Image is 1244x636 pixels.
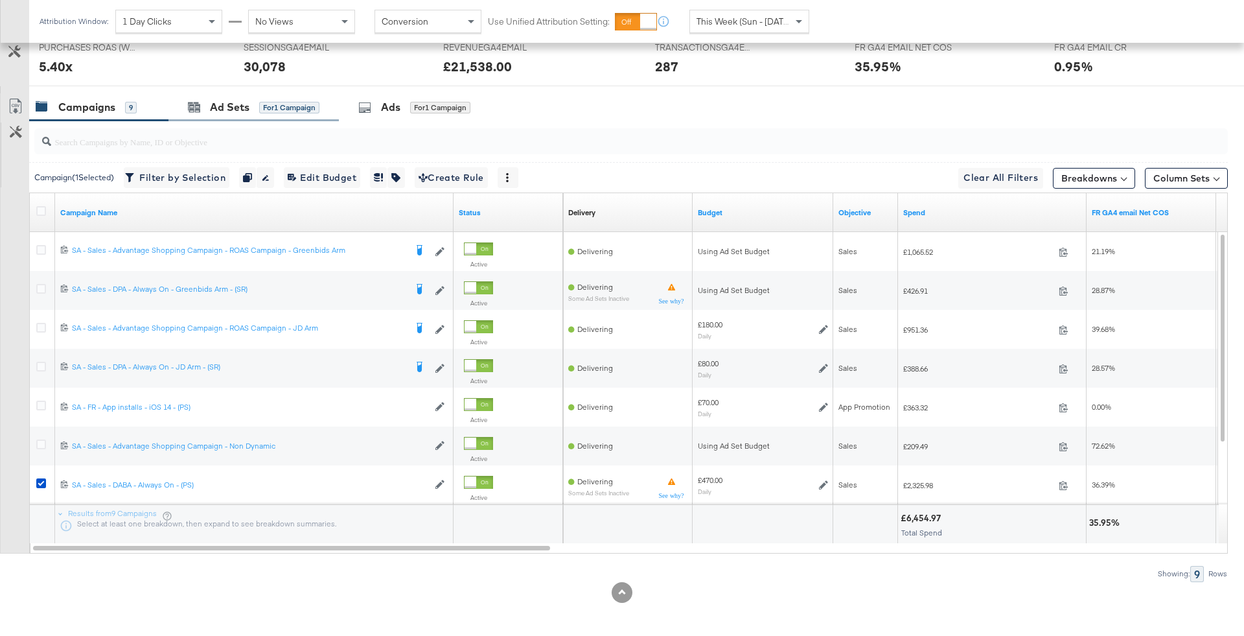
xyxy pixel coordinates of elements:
[698,475,722,486] div: £470.00
[58,100,115,115] div: Campaigns
[259,102,319,113] div: for 1 Campaign
[72,402,428,412] div: SA - FR - App installs - iOS 14 - (PS)
[1190,566,1204,582] div: 9
[838,246,857,256] span: Sales
[72,402,428,413] a: SA - FR - App installs - iOS 14 - (PS)
[1092,480,1115,489] span: 36.39%
[577,282,613,292] span: Delivering
[698,320,722,330] div: £180.00
[698,441,828,451] div: Using Ad Set Budget
[838,480,857,489] span: Sales
[698,410,711,418] sub: Daily
[128,170,225,186] span: Filter by Selection
[697,16,794,27] span: This Week (Sun - [DATE])
[72,245,406,258] a: SA - Sales - Advantage Shopping Campaign - ROAS Campaign - Greenbids Arm
[381,100,400,115] div: Ads
[1092,441,1115,451] span: 72.62%
[464,493,493,502] label: Active
[577,363,613,373] span: Delivering
[1157,569,1190,578] div: Showing:
[255,16,294,27] span: No Views
[419,170,484,186] span: Create Rule
[415,167,488,188] button: Create Rule
[1053,168,1135,189] button: Breakdowns
[855,57,901,76] div: 35.95%
[382,16,428,27] span: Conversion
[903,364,1054,373] span: £388.66
[901,512,945,524] div: £6,454.97
[1145,168,1228,189] button: Column Sets
[1208,569,1228,578] div: Rows
[210,100,249,115] div: Ad Sets
[410,102,470,113] div: for 1 Campaign
[655,57,678,76] div: 287
[288,170,356,186] span: Edit Budget
[72,362,406,375] a: SA - Sales - DPA - Always On - JD Arm - (SR)
[963,170,1038,186] span: Clear All Filters
[72,245,406,255] div: SA - Sales - Advantage Shopping Campaign - ROAS Campaign - Greenbids Arm
[464,377,493,385] label: Active
[903,480,1054,490] span: £2,325.98
[51,124,1118,149] input: Search Campaigns by Name, ID or Objective
[72,480,428,490] div: SA - Sales - DABA - Always On - (PS)
[838,207,893,218] a: Your campaign's objective.
[698,332,711,340] sub: Daily
[443,57,512,76] div: £21,538.00
[577,324,613,334] span: Delivering
[459,207,558,218] a: Shows the current state of your Ad Campaign.
[39,17,109,26] div: Attribution Window:
[838,285,857,295] span: Sales
[698,285,828,296] div: Using Ad Set Budget
[122,16,172,27] span: 1 Day Clicks
[1092,363,1115,373] span: 28.57%
[577,477,613,486] span: Delivering
[903,247,1054,257] span: £1,065.52
[72,441,428,451] div: SA - Sales - Advantage Shopping Campaign - Non Dynamic
[577,402,613,412] span: Delivering
[698,207,828,218] a: The maximum amount you're willing to spend on your ads, on average each day or over the lifetime ...
[244,41,341,54] span: SESSIONSGA4EMAIL
[903,207,1081,218] a: The total amount spent to date.
[124,167,229,188] button: Filter by Selection
[39,57,73,76] div: 5.40x
[655,41,752,54] span: TRANSACTIONSGA4EMAIL
[72,284,406,297] a: SA - Sales - DPA - Always On - Greenbids Arm - (SR)
[698,488,711,495] sub: Daily
[34,172,114,183] div: Campaign ( 1 Selected)
[568,295,629,302] sub: Some Ad Sets Inactive
[72,323,406,336] a: SA - Sales - Advantage Shopping Campaign - ROAS Campaign - JD Arm
[1054,57,1093,76] div: 0.95%
[568,207,595,218] div: Delivery
[464,299,493,307] label: Active
[838,363,857,373] span: Sales
[901,528,942,537] span: Total Spend
[464,338,493,346] label: Active
[698,371,711,379] sub: Daily
[464,416,493,424] label: Active
[577,246,613,256] span: Delivering
[443,41,540,54] span: REVENUEGA4EMAIL
[72,441,428,452] a: SA - Sales - Advantage Shopping Campaign - Non Dynamic
[1089,517,1123,529] div: 35.95%
[903,325,1054,335] span: £951.36
[1092,324,1115,334] span: 39.68%
[39,41,136,54] span: PURCHASES ROAS (WEBSITE EVENTS)
[838,402,890,412] span: App Promotion
[577,441,613,451] span: Delivering
[125,102,137,113] div: 9
[1092,246,1115,256] span: 21.19%
[244,57,286,76] div: 30,078
[1092,285,1115,295] span: 28.87%
[958,168,1043,189] button: Clear All Filters
[72,362,406,372] div: SA - Sales - DPA - Always On - JD Arm - (SR)
[60,207,448,218] a: Your campaign name.
[72,284,406,294] div: SA - Sales - DPA - Always On - Greenbids Arm - (SR)
[838,441,857,451] span: Sales
[698,397,719,408] div: £70.00
[72,323,406,333] div: SA - Sales - Advantage Shopping Campaign - ROAS Campaign - JD Arm
[284,167,360,188] button: Edit Budget
[488,16,610,28] label: Use Unified Attribution Setting:
[464,260,493,268] label: Active
[568,489,629,497] sub: Some Ad Sets Inactive
[1092,402,1111,412] span: 0.00%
